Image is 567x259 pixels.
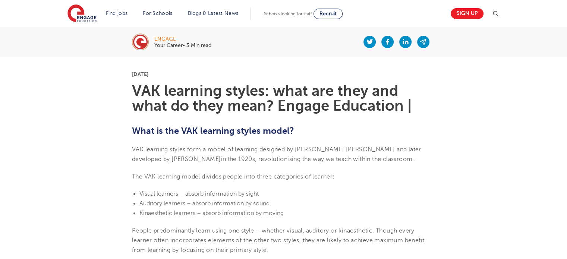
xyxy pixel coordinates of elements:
h1: VAK learning styles: what are they and what do they mean? Engage Education | [132,83,435,113]
p: Your Career• 3 Min read [154,43,211,48]
div: engage [154,37,211,42]
a: Find jobs [106,10,128,16]
span: Schools looking for staff [264,11,312,16]
a: Recruit [314,9,343,19]
span: People predominantly learn using one style – whether visual, auditory or kinaesthetic. Though eve... [132,227,424,254]
span: Auditory learners – absorb information by sound [139,200,270,207]
a: For Schools [143,10,172,16]
b: What is the VAK learning styles model? [132,126,294,136]
a: Sign up [451,8,483,19]
a: Blogs & Latest News [188,10,239,16]
img: Engage Education [67,4,97,23]
span: The VAK learning model divides people into three categories of learner: [132,173,334,180]
span: Visual learners – absorb information by sight [139,190,259,197]
span: VAK learning styles form a model of learning designed by [PERSON_NAME] [PERSON_NAME] and later de... [132,146,421,162]
span: in the 1920s, revolutionising the way we teach within the classroom. [221,156,414,162]
span: Kinaesthetic learners – absorb information by moving [139,210,284,217]
p: [DATE] [132,72,435,77]
span: Recruit [319,11,337,16]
